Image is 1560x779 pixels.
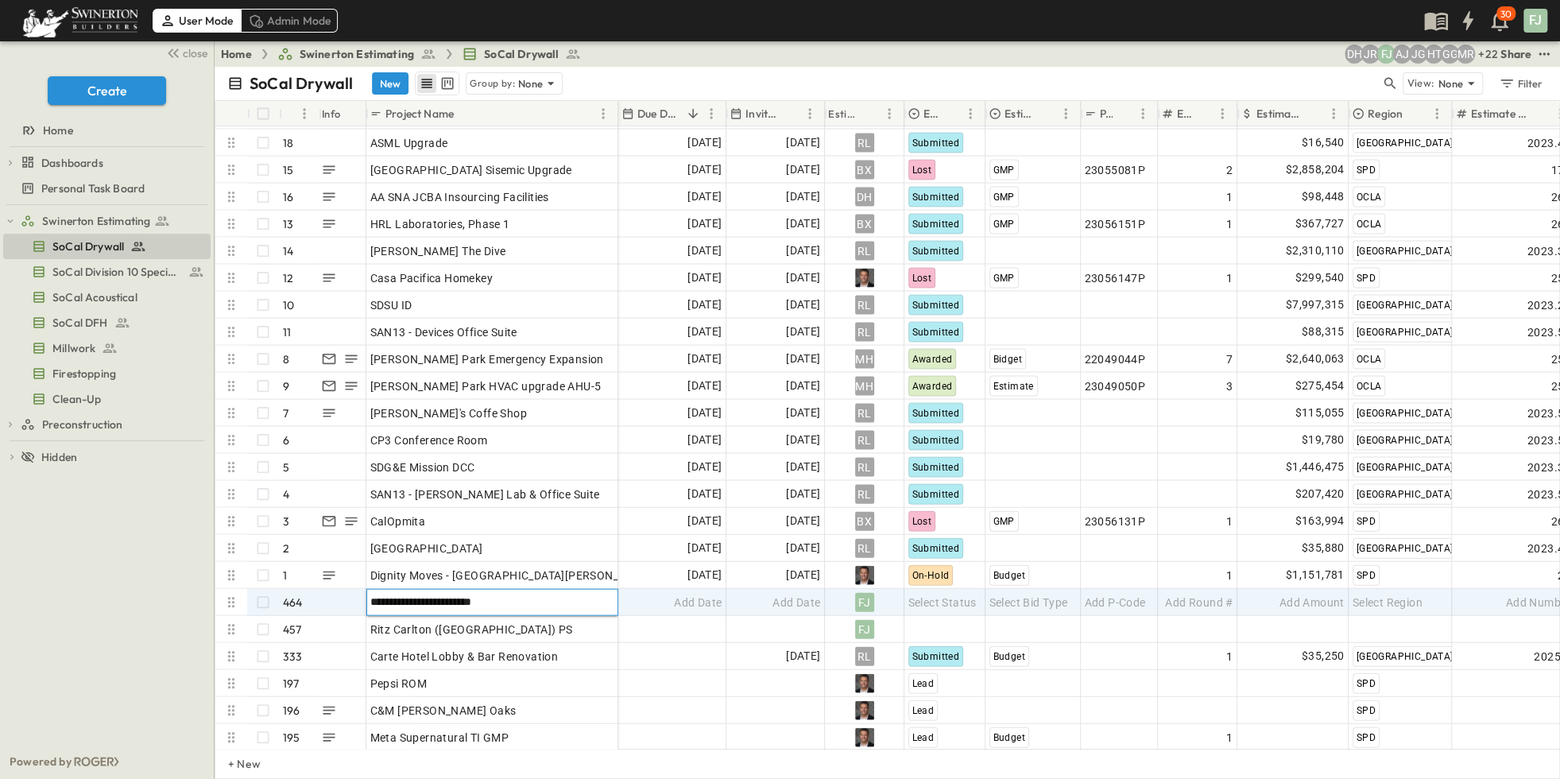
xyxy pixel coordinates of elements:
div: RL [855,323,874,342]
a: SoCal Drywall [3,235,207,258]
button: Menu [1213,104,1232,123]
div: RL [855,458,874,477]
span: [DATE] [786,377,820,395]
span: 1 [1226,649,1233,665]
p: Estimate Number [1471,106,1530,122]
span: SoCal Drywall [52,238,124,254]
span: Budget [993,570,1025,581]
span: $35,250 [1302,647,1345,665]
span: [DATE] [687,404,722,422]
span: $2,310,110 [1286,242,1345,260]
p: None [1438,76,1463,91]
span: 3 [1226,378,1233,394]
div: table view [415,72,459,95]
span: Add Amount [1279,595,1345,610]
a: Personal Task Board [3,177,207,200]
div: SoCal DFHtest [3,310,211,335]
div: RL [855,485,874,504]
a: Firestopping [3,362,207,385]
span: [DATE] [786,485,820,503]
span: Personal Task Board [41,180,145,196]
span: SPD [1357,516,1376,527]
a: Millwork [3,337,207,359]
span: Select Region [1353,595,1423,610]
span: SPD [1357,570,1376,581]
span: Swinerton Estimating [42,213,150,229]
span: 23056151P [1085,216,1146,232]
span: On-Hold [912,570,950,581]
span: $35,880 [1302,539,1345,557]
span: [DATE] [786,404,820,422]
span: OCLA [1357,219,1382,230]
span: [DATE] [687,512,722,530]
div: BX [855,512,874,531]
img: Profile Picture [855,269,874,288]
a: Dashboards [21,152,207,174]
span: Home [43,122,73,138]
span: GMP [993,219,1015,230]
a: SoCal Division 10 Specialties [3,261,207,283]
span: Awarded [912,381,953,392]
p: P-Code [1100,106,1113,122]
span: [GEOGRAPHIC_DATA] Sisemic Upgrade [370,162,572,178]
div: Filter [1498,75,1543,92]
span: SAN13 - Devices Office Suite [370,324,517,340]
span: GMP [993,516,1015,527]
p: 15 [283,162,293,178]
button: Menu [295,104,314,123]
span: [GEOGRAPHIC_DATA] [1357,489,1454,500]
span: CalOpmita [370,514,426,529]
span: SDG&E Mission DCC [370,459,475,475]
p: Invite Date [745,106,780,122]
p: 16 [283,189,293,205]
span: 23056131P [1085,514,1146,529]
button: Sort [783,105,800,122]
span: HRL Laboratories, Phase 1 [370,216,510,232]
span: [GEOGRAPHIC_DATA] [1357,543,1454,554]
div: FJ [855,593,874,612]
div: RL [855,134,874,153]
div: Share [1500,46,1531,62]
img: Profile Picture [855,674,874,693]
span: Preconstruction [42,417,123,432]
a: Home [3,119,207,141]
span: Submitted [912,462,960,473]
span: Select Status [908,595,977,610]
div: Meghana Raj (meghana.raj@swinerton.com) [1456,45,1475,64]
span: Swinerton Estimating [300,46,414,62]
button: Menu [1324,104,1343,123]
span: [DATE] [687,458,722,476]
span: [GEOGRAPHIC_DATA] [1357,462,1454,473]
div: Personal Task Boardtest [3,176,211,201]
div: RL [855,404,874,423]
span: $98,448 [1302,188,1345,206]
div: Estimator [828,91,859,136]
p: 11 [283,324,291,340]
span: Estimate [993,381,1034,392]
span: $275,454 [1295,377,1344,395]
span: OCLA [1357,354,1382,365]
button: row view [417,74,436,93]
a: SoCal DFH [3,312,207,334]
p: 1 [283,568,287,583]
div: Daryll Hayward (daryll.hayward@swinerton.com) [1345,45,1364,64]
button: Menu [1056,104,1075,123]
div: SoCal Division 10 Specialtiestest [3,259,211,285]
a: Clean-Up [3,388,207,410]
span: [DATE] [786,431,820,449]
span: [DATE] [786,242,820,260]
button: kanban view [437,74,457,93]
button: Sort [1116,105,1133,122]
span: [DATE] [687,350,722,368]
p: + 22 [1478,46,1494,62]
div: Joshua Russell (joshua.russell@swinerton.com) [1361,45,1380,64]
span: [DATE] [687,323,722,341]
span: Submitted [912,435,960,446]
button: Menu [594,104,613,123]
div: RL [855,296,874,315]
span: [GEOGRAPHIC_DATA] [1357,300,1454,311]
button: Sort [457,105,474,122]
div: Admin Mode [241,9,339,33]
span: SoCal Acoustical [52,289,137,305]
span: $367,727 [1295,215,1344,233]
